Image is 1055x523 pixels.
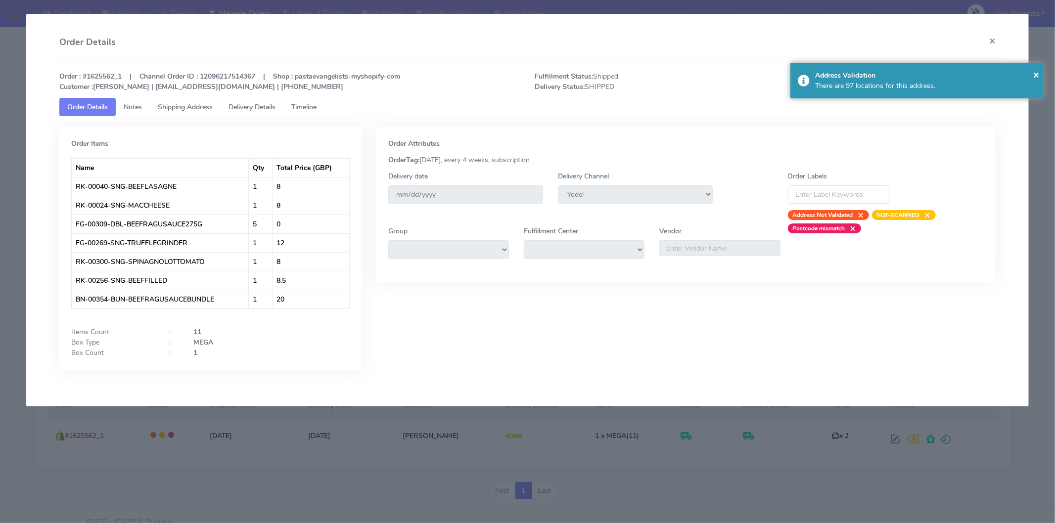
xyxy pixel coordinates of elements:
div: [DATE], every 4 weeks, subscription [381,155,991,165]
label: Group [388,226,408,236]
strong: Address Not Validated [793,211,853,219]
strong: OrderTag: [388,155,419,165]
strong: Customer : [59,82,93,91]
td: 0 [273,215,349,233]
td: 8 [273,177,349,196]
span: × [920,210,931,220]
th: Qty [249,158,273,177]
span: × [853,210,864,220]
input: Enter Vendor Name [659,240,780,256]
span: Delivery Details [229,102,275,112]
span: Order Details [67,102,108,112]
span: Shipping Address [158,102,213,112]
button: Close [1033,67,1039,82]
td: 1 [249,177,273,196]
label: Delivery date [388,171,428,181]
th: Name [72,158,249,177]
strong: 11 [193,327,201,337]
td: RK-00040-SNG-BEEFLASAGNE [72,177,249,196]
td: BN-00354-BUN-BEEFRAGUSAUCEBUNDLE [72,290,249,308]
td: 1 [249,252,273,271]
div: There are 97 locations for this address. [815,81,1036,91]
span: Notes [124,102,142,112]
div: : [162,327,186,337]
div: Address Validation [815,70,1036,81]
strong: Order : #1625562_1 | Channel Order ID : 12096217514367 | Shop : pastaevangelists-myshopify-com [P... [59,72,400,91]
label: Fulfillment Center [524,226,578,236]
div: Box Type [64,337,162,348]
label: Vendor [659,226,682,236]
strong: Order Items [71,139,108,148]
td: 1 [249,290,273,308]
td: 5 [249,215,273,233]
strong: Fulfillment Status: [535,72,593,81]
td: 1 [249,196,273,215]
span: Shipped SHIPPED [527,71,765,92]
input: Enter Label Keywords [788,185,890,204]
strong: Postcode mismatch [793,224,845,232]
td: 1 [249,271,273,290]
div: : [162,348,186,358]
td: RK-00024-SNG-MACCHEESE [72,196,249,215]
td: 8 [273,196,349,215]
strong: Delivery Status: [535,82,585,91]
div: : [162,337,186,348]
strong: Order Attributes [388,139,440,148]
button: Close [981,28,1004,54]
td: RK-00256-SNG-BEEFFILLED [72,271,249,290]
td: 20 [273,290,349,308]
label: Delivery Channel [558,171,609,181]
td: 8.5 [273,271,349,290]
strong: MEGA [193,338,213,347]
td: 8 [273,252,349,271]
td: 12 [273,233,349,252]
strong: 1 [193,348,197,357]
ul: Tabs [59,98,996,116]
th: Total Price (GBP) [273,158,349,177]
td: FG-00269-SNG-TRUFFLEGRINDER [72,233,249,252]
div: Box Count [64,348,162,358]
span: Timeline [291,102,317,112]
td: RK-00300-SNG-SPINAGNOLOTTOMATO [72,252,249,271]
label: Order Labels [788,171,827,181]
strong: NOT-SCANNED [877,211,920,219]
span: × [1033,68,1039,81]
h4: Order Details [59,36,116,49]
div: Items Count [64,327,162,337]
td: FG-00309-DBL-BEEFRAGUSAUCE275G [72,215,249,233]
span: × [845,223,856,233]
td: 1 [249,233,273,252]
